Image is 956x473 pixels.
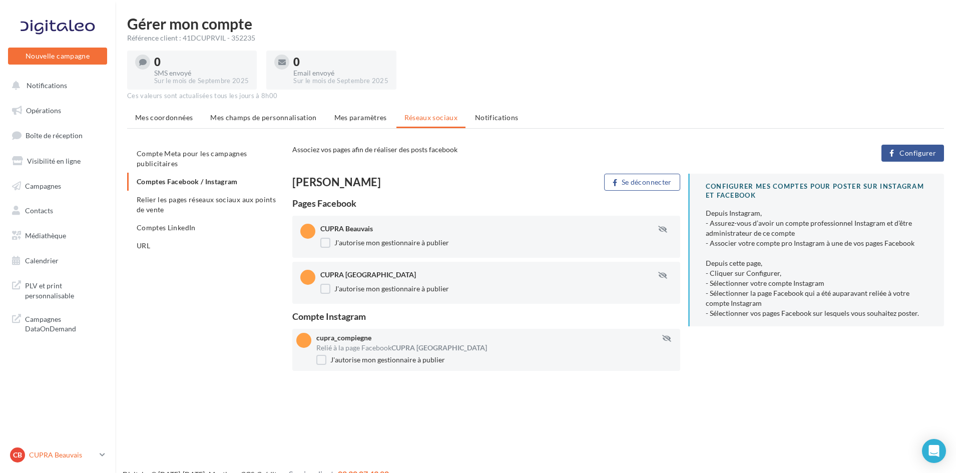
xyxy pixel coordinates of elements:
span: Visibilité en ligne [27,157,81,165]
a: Boîte de réception [6,125,109,146]
span: Calendrier [25,256,59,265]
h1: Gérer mon compte [127,16,944,31]
div: Sur le mois de Septembre 2025 [154,77,249,86]
span: CB [13,450,22,460]
label: J'autorise mon gestionnaire à publier [320,284,449,294]
div: 0 [154,57,249,68]
button: Notifications [6,75,105,96]
span: Médiathèque [25,231,66,240]
span: Opérations [26,106,61,115]
div: Domaine: [DOMAIN_NAME] [26,26,113,34]
div: Ces valeurs sont actualisées tous les jours à 8h00 [127,92,944,101]
a: Campagnes [6,176,109,197]
div: Open Intercom Messenger [922,439,946,463]
a: PLV et print personnalisable [6,275,109,304]
span: CUPRA Beauvais [320,224,373,233]
div: [PERSON_NAME] [292,177,483,188]
div: 0 [293,57,388,68]
div: Référence client : 41DCUPRVIL - 352235 [127,33,944,43]
div: Relié à la page Facebook [316,343,676,353]
div: CONFIGURER MES COMPTES POUR POSTER sur instagram et facebook [706,182,928,200]
div: Email envoyé [293,70,388,77]
label: J'autorise mon gestionnaire à publier [320,238,449,248]
span: Configurer [899,149,936,157]
div: Depuis Instagram, - Assurez-vous d’avoir un compte professionnel Instagram et d’être administrate... [706,208,928,318]
span: cupra_compiegne [316,333,371,342]
div: SMS envoyé [154,70,249,77]
span: Mes coordonnées [135,113,193,122]
a: CB CUPRA Beauvais [8,445,107,464]
button: Configurer [881,145,944,162]
button: Nouvelle campagne [8,48,107,65]
span: Comptes LinkedIn [137,223,196,232]
a: Contacts [6,200,109,221]
button: Se déconnecter [604,174,680,191]
span: CUPRA [GEOGRAPHIC_DATA] [320,270,416,279]
span: Mes paramètres [334,113,387,122]
img: tab_domain_overview_orange.svg [42,58,50,66]
span: Relier les pages réseaux sociaux aux points de vente [137,195,276,214]
span: Contacts [25,206,53,215]
span: Notifications [475,113,519,122]
span: PLV et print personnalisable [25,279,103,300]
a: Médiathèque [6,225,109,246]
div: Compte Instagram [292,312,680,321]
div: v 4.0.25 [28,16,49,24]
span: Compte Meta pour les campagnes publicitaires [137,149,247,168]
div: Pages Facebook [292,199,680,208]
label: J'autorise mon gestionnaire à publier [316,355,445,365]
span: Campagnes DataOnDemand [25,312,103,334]
img: tab_keywords_by_traffic_grey.svg [115,58,123,66]
img: website_grey.svg [16,26,24,34]
span: Notifications [27,81,67,90]
span: Boîte de réception [26,131,83,140]
a: Campagnes DataOnDemand [6,308,109,338]
div: Domaine [53,59,77,66]
span: Associez vos pages afin de réaliser des posts facebook [292,145,457,154]
span: URL [137,241,150,250]
span: Campagnes [25,181,61,190]
img: logo_orange.svg [16,16,24,24]
span: CUPRA [GEOGRAPHIC_DATA] [391,343,487,352]
p: CUPRA Beauvais [29,450,96,460]
a: Opérations [6,100,109,121]
a: Visibilité en ligne [6,151,109,172]
span: Mes champs de personnalisation [210,113,317,122]
div: Sur le mois de Septembre 2025 [293,77,388,86]
div: Mots-clés [126,59,151,66]
a: Calendrier [6,250,109,271]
